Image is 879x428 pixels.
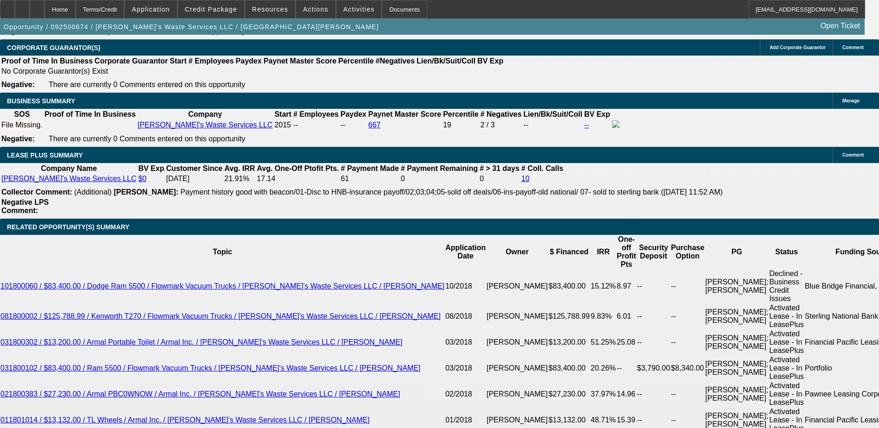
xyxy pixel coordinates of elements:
td: 6.01 [616,303,637,329]
td: 0 [400,174,478,183]
a: $0 [138,175,146,183]
b: Negative: [1,81,35,88]
td: 37.97% [590,381,616,407]
th: Purchase Option [670,235,705,269]
td: [PERSON_NAME] [486,329,548,355]
span: Comment [842,152,864,157]
span: Add Corporate Guarantor [770,45,826,50]
span: There are currently 0 Comments entered on this opportunity [49,135,245,143]
td: [PERSON_NAME]; [PERSON_NAME] [705,329,769,355]
td: $13,200.00 [548,329,590,355]
a: 031800102 / $83,400.00 / Ram 5500 / Flowmark Vacuum Trucks / [PERSON_NAME]'s Waste Services LLC /... [0,364,421,372]
span: Manage [842,98,860,103]
th: $ Financed [548,235,590,269]
b: Start [274,110,291,118]
td: 20.26% [590,355,616,381]
b: Percentile [443,110,478,118]
td: 03/2018 [445,355,486,381]
td: -- [616,355,637,381]
b: BV Exp [477,57,503,65]
td: -- [670,303,705,329]
td: -- [670,269,705,303]
td: -- [340,120,367,130]
b: BV Exp [584,110,610,118]
a: [PERSON_NAME]'s Waste Services LLC [138,121,272,129]
td: 21.91% [224,174,255,183]
a: 081800002 / $125,788.99 / Kenworth T270 / Flowmark Vacuum Trucks / [PERSON_NAME]'s Waste Services... [0,312,441,320]
th: IRR [590,235,616,269]
td: -- [523,120,583,130]
td: -- [637,269,670,303]
td: Activated Lease - In LeasePlus [769,381,804,407]
td: -- [670,381,705,407]
td: $83,400.00 [548,269,590,303]
td: -- [637,329,670,355]
span: LEASE PLUS SUMMARY [7,151,83,159]
th: One-off Profit Pts [616,235,637,269]
td: 8.97 [616,269,637,303]
th: Security Deposit [637,235,670,269]
span: Opportunity / 092500674 / [PERSON_NAME]'s Waste Services LLC / [GEOGRAPHIC_DATA][PERSON_NAME] [4,23,379,31]
span: -- [293,121,298,129]
td: [PERSON_NAME] [486,269,548,303]
b: Paynet Master Score [264,57,336,65]
b: Negative: [1,135,35,143]
td: [PERSON_NAME]; [PERSON_NAME] [705,303,769,329]
td: [PERSON_NAME] [486,381,548,407]
span: Application [132,6,170,13]
b: Company Name [41,164,97,172]
b: Paydex [341,110,367,118]
td: 2015 [274,120,291,130]
b: [PERSON_NAME]: [114,188,178,196]
td: -- [670,329,705,355]
b: #Negatives [376,57,415,65]
td: 51.25% [590,329,616,355]
td: [PERSON_NAME]; [PERSON_NAME] [705,355,769,381]
td: [PERSON_NAME] [486,303,548,329]
th: SOS [1,110,43,119]
td: 14.96 [616,381,637,407]
a: Open Ticket [817,18,864,34]
a: 667 [368,121,381,129]
th: Status [769,235,804,269]
th: Proof of Time In Business [44,110,136,119]
button: Credit Package [178,0,244,18]
b: Paydex [236,57,262,65]
b: Customer Since [166,164,222,172]
b: Corporate Guarantor [95,57,168,65]
td: 02/2018 [445,381,486,407]
button: Application [125,0,177,18]
span: RELATED OPPORTUNITY(S) SUMMARY [7,223,129,231]
a: 021800383 / $27,230.00 / Armal PBC0WNOW / Armal Inc. / [PERSON_NAME]'s Waste Services LLC / [PERS... [0,390,400,398]
button: Actions [296,0,335,18]
td: -- [637,303,670,329]
img: facebook-icon.png [612,120,620,128]
td: No Corporate Guarantor(s) Exist [1,67,507,76]
span: There are currently 0 Comments entered on this opportunity [49,81,245,88]
b: Start [170,57,186,65]
a: [PERSON_NAME]'s Waste Services LLC [1,175,136,183]
a: -- [584,121,589,129]
a: 101800060 / $83,400.00 / Dodge Ram 5500 / Flowmark Vacuum Trucks / [PERSON_NAME]'s Waste Services... [0,282,444,290]
b: # Employees [293,110,339,118]
span: (Additional) [74,188,112,196]
td: 03/2018 [445,329,486,355]
button: Resources [245,0,295,18]
td: [DATE] [165,174,223,183]
td: 08/2018 [445,303,486,329]
b: Percentile [338,57,373,65]
div: 2 / 3 [481,121,522,129]
span: Resources [252,6,288,13]
span: Activities [343,6,375,13]
b: Paynet Master Score [368,110,441,118]
td: Declined - Business Credit Issues [769,269,804,303]
td: [PERSON_NAME]; [PERSON_NAME] [705,381,769,407]
a: 011801014 / $13,132.00 / TL Wheels / Armal Inc. / [PERSON_NAME]'s Waste Services LLC / [PERSON_NAME] [0,416,370,424]
td: $83,400.00 [548,355,590,381]
b: # Payment Made [341,164,399,172]
b: # > 31 days [480,164,519,172]
td: $3,790.00 [637,355,670,381]
b: Negative LPS Comment: [1,198,49,214]
th: PG [705,235,769,269]
td: Activated Lease - In LeasePlus [769,355,804,381]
